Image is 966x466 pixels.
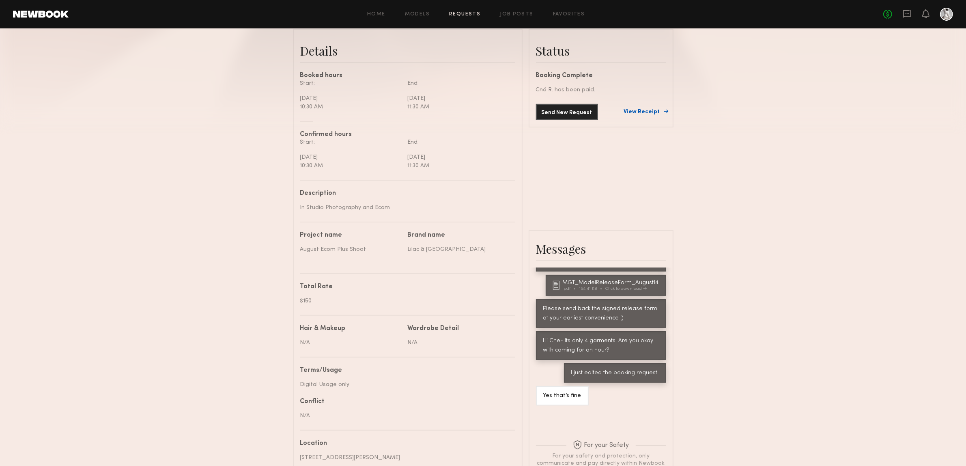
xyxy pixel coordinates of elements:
[563,280,661,286] div: MGT_ModelReleaseForm_August14
[624,109,666,115] a: View Receipt
[553,280,661,291] a: MGT_ModelReleaseForm_August14.pdf154.41 KBClick to download
[408,245,509,254] div: Lilac & [GEOGRAPHIC_DATA]
[300,232,402,239] div: Project name
[408,94,509,103] div: [DATE]
[300,73,515,79] div: Booked hours
[300,367,509,374] div: Terms/Usage
[300,153,402,162] div: [DATE]
[536,73,666,79] div: Booking Complete
[300,326,346,332] div: Hair & Makeup
[300,297,509,305] div: $150
[536,241,666,257] div: Messages
[300,138,402,147] div: Start:
[500,12,534,17] a: Job Posts
[300,453,509,462] div: [STREET_ADDRESS][PERSON_NAME]
[606,287,647,291] div: Click to download
[571,369,659,378] div: I just edited the booking request.
[300,79,402,88] div: Start:
[300,103,402,111] div: 10:30 AM
[300,203,509,212] div: In Studio Photography and Ecom
[300,245,402,254] div: August Ecom Plus Shoot
[449,12,480,17] a: Requests
[300,399,509,405] div: Conflict
[367,12,385,17] a: Home
[408,232,509,239] div: Brand name
[300,440,509,447] div: Location
[553,12,585,17] a: Favorites
[536,104,598,120] button: Send New Request
[408,138,509,147] div: End:
[300,162,402,170] div: 10:30 AM
[408,79,509,88] div: End:
[300,43,515,59] div: Details
[408,103,509,111] div: 11:30 AM
[543,391,581,401] div: Yes that’s fine
[300,94,402,103] div: [DATE]
[300,284,509,290] div: Total Rate
[543,337,659,355] div: Hi Cne- Its only 4 garments! Are you okay with coming for an hour?
[536,43,666,59] div: Status
[300,132,515,138] div: Confirmed hours
[300,380,509,389] div: Digital Usage only
[579,287,606,291] div: 154.41 KB
[408,339,509,347] div: N/A
[408,326,459,332] div: Wardrobe Detail
[300,190,509,197] div: Description
[300,412,509,420] div: N/A
[408,153,509,162] div: [DATE]
[563,287,579,291] div: .pdf
[300,339,402,347] div: N/A
[573,440,629,451] span: For your Safety
[536,86,666,94] div: Cné R. has been paid.
[408,162,509,170] div: 11:30 AM
[543,304,659,323] div: Please send back the signed release form at your earliest convenience :)
[405,12,430,17] a: Models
